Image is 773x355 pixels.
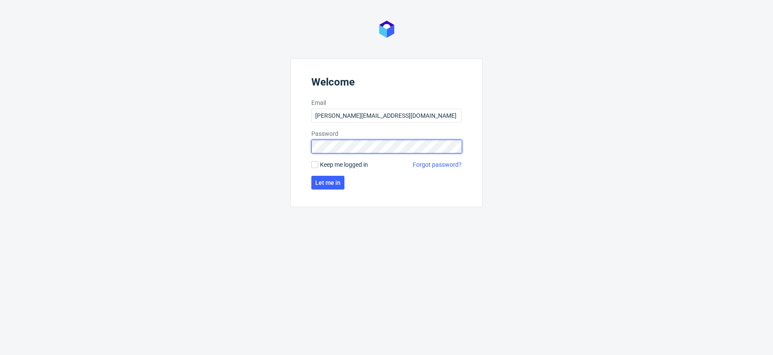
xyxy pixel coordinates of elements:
span: Let me in [315,180,341,186]
a: Forgot password? [413,160,462,169]
label: Email [311,98,462,107]
header: Welcome [311,76,462,92]
label: Password [311,129,462,138]
button: Let me in [311,176,344,190]
input: you@youremail.com [311,109,462,122]
span: Keep me logged in [320,160,368,169]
